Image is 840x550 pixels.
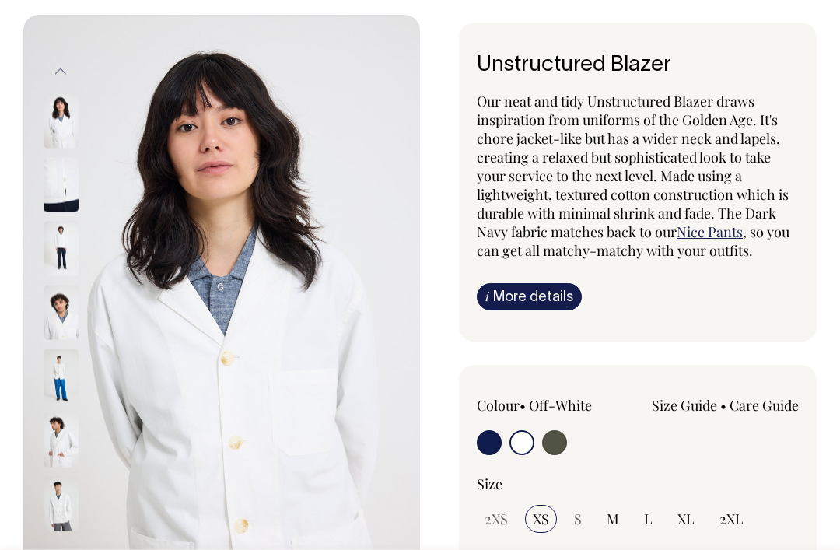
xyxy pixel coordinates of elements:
[520,396,526,415] span: •
[44,413,79,468] img: off-white
[636,505,660,533] input: L
[730,396,799,415] a: Care Guide
[477,54,799,78] h6: Unstructured Blazer
[529,396,592,415] label: Off-White
[720,396,726,415] span: •
[644,510,653,528] span: L
[652,396,717,415] a: Size Guide
[670,505,702,533] input: XL
[607,510,619,528] span: M
[599,505,627,533] input: M
[485,288,489,304] span: i
[566,505,590,533] input: S
[525,505,557,533] input: XS
[719,510,744,528] span: 2XL
[712,505,751,533] input: 2XL
[477,475,799,493] div: Size
[44,158,79,212] img: off-white
[477,92,789,241] span: Our neat and tidy Unstructured Blazer draws inspiration from uniforms of the Golden Age. It's cho...
[44,477,79,531] img: off-white
[44,286,79,340] img: off-white
[477,222,789,260] span: , so you can get all matchy-matchy with your outfits.
[677,510,695,528] span: XL
[485,510,508,528] span: 2XS
[477,396,606,415] div: Colour
[44,349,79,404] img: off-white
[44,222,79,276] img: off-white
[477,505,516,533] input: 2XS
[44,94,79,149] img: off-white
[477,283,582,310] a: iMore details
[533,510,549,528] span: XS
[574,510,582,528] span: S
[677,222,743,241] a: Nice Pants
[49,54,72,89] button: Previous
